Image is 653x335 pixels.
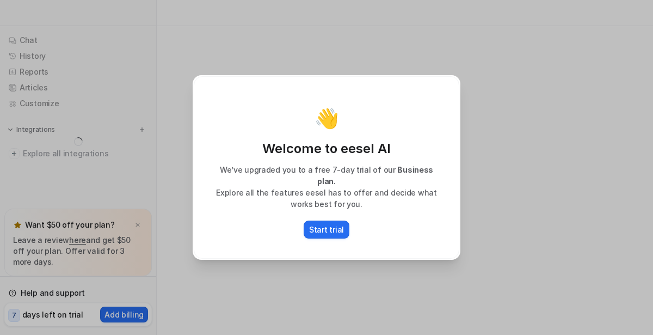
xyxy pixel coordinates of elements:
[205,164,448,187] p: We’ve upgraded you to a free 7-day trial of our
[304,221,349,239] button: Start trial
[315,107,339,129] p: 👋
[205,140,448,157] p: Welcome to eesel AI
[205,187,448,210] p: Explore all the features eesel has to offer and decide what works best for you.
[309,224,344,235] p: Start trial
